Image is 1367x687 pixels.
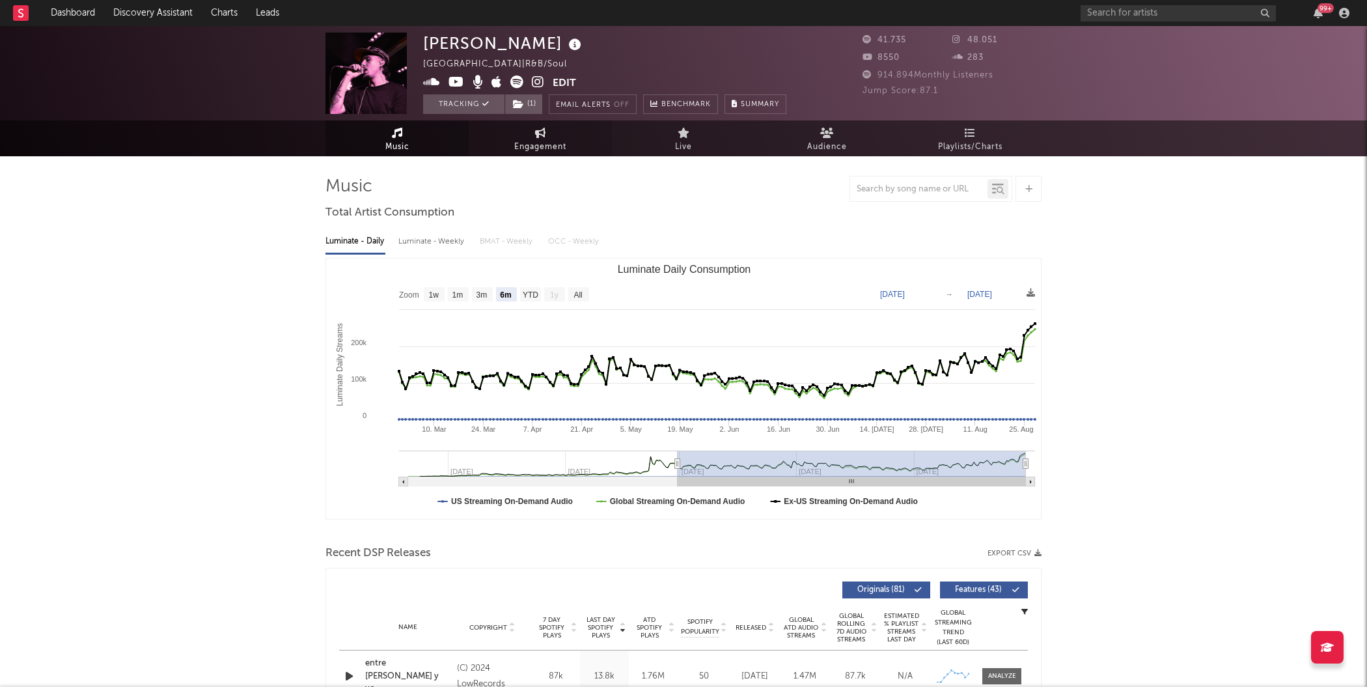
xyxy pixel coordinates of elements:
[476,290,488,300] text: 3m
[399,290,419,300] text: Zoom
[963,425,987,433] text: 11. Aug
[883,612,919,643] span: Estimated % Playlist Streams Last Day
[550,290,559,300] text: 1y
[733,670,777,683] div: [DATE]
[583,616,618,639] span: Last Day Spotify Plays
[505,94,542,114] button: (1)
[767,425,790,433] text: 16. Jun
[842,582,930,598] button: Originals(81)
[987,550,1042,557] button: Export CSV
[398,231,467,253] div: Luminate - Weekly
[471,425,496,433] text: 24. Mar
[784,497,918,506] text: Ex-US Streaming On-Demand Audio
[909,425,943,433] text: 28. [DATE]
[952,53,984,62] span: 283
[385,139,409,155] span: Music
[363,412,366,419] text: 0
[469,624,507,632] span: Copyright
[883,670,927,683] div: N/A
[351,375,366,383] text: 100k
[725,94,786,114] button: Summary
[583,670,626,683] div: 13.8k
[632,616,667,639] span: ATD Spotify Plays
[325,231,385,253] div: Luminate - Daily
[325,120,469,156] a: Music
[534,616,569,639] span: 7 Day Spotify Plays
[863,71,993,79] span: 914.894 Monthly Listeners
[614,102,629,109] em: Off
[423,94,504,114] button: Tracking
[429,290,439,300] text: 1w
[967,290,992,299] text: [DATE]
[675,139,692,155] span: Live
[549,94,637,114] button: Email AlertsOff
[952,36,997,44] span: 48.051
[570,425,593,433] text: 21. Apr
[365,623,450,632] div: Name
[783,670,827,683] div: 1.47M
[933,608,973,647] div: Global Streaming Trend (Last 60D)
[610,497,745,506] text: Global Streaming On-Demand Audio
[325,205,454,221] span: Total Artist Consumption
[945,290,953,299] text: →
[620,425,642,433] text: 5. May
[850,184,987,195] input: Search by song name or URL
[523,425,542,433] text: 7. Apr
[423,33,585,54] div: [PERSON_NAME]
[851,586,911,594] span: Originals ( 81 )
[833,612,869,643] span: Global Rolling 7D Audio Streams
[612,120,755,156] a: Live
[719,425,739,433] text: 2. Jun
[500,290,511,300] text: 6m
[326,259,1042,519] svg: Luminate Daily Consumption
[632,670,674,683] div: 1.76M
[880,290,905,299] text: [DATE]
[423,57,582,72] div: [GEOGRAPHIC_DATA] | R&B/Soul
[860,425,894,433] text: 14. [DATE]
[755,120,898,156] a: Audience
[1009,425,1033,433] text: 25. Aug
[741,101,779,108] span: Summary
[469,120,612,156] a: Engagement
[351,339,366,346] text: 200k
[816,425,839,433] text: 30. Jun
[452,290,463,300] text: 1m
[504,94,543,114] span: ( 1 )
[661,97,711,113] span: Benchmark
[833,670,877,683] div: 87.7k
[523,290,538,300] text: YTD
[938,139,1002,155] span: Playlists/Charts
[643,94,718,114] a: Benchmark
[514,139,566,155] span: Engagement
[618,264,751,275] text: Luminate Daily Consumption
[681,670,726,683] div: 50
[863,53,900,62] span: 8550
[863,87,938,95] span: Jump Score: 87.1
[807,139,847,155] span: Audience
[667,425,693,433] text: 19. May
[534,670,577,683] div: 87k
[553,76,576,92] button: Edit
[1081,5,1276,21] input: Search for artists
[451,497,573,506] text: US Streaming On-Demand Audio
[863,36,906,44] span: 41.735
[422,425,447,433] text: 10. Mar
[898,120,1042,156] a: Playlists/Charts
[736,624,766,632] span: Released
[573,290,582,300] text: All
[325,546,431,561] span: Recent DSP Releases
[1318,3,1334,13] div: 99 +
[940,582,1028,598] button: Features(43)
[335,323,344,406] text: Luminate Daily Streams
[783,616,819,639] span: Global ATD Audio Streams
[948,586,1008,594] span: Features ( 43 )
[681,617,719,637] span: Spotify Popularity
[1314,8,1323,18] button: 99+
